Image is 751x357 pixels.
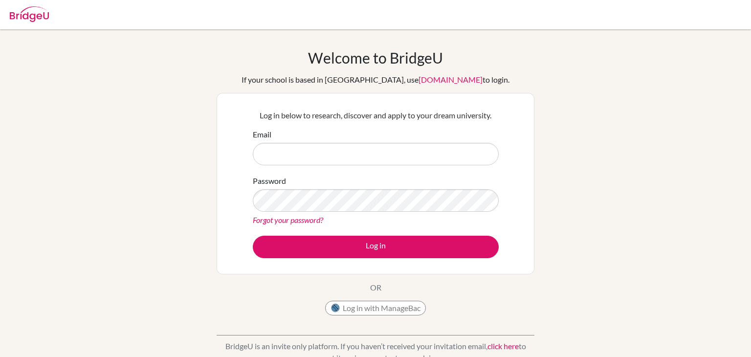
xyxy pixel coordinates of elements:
p: OR [370,282,381,293]
p: Log in below to research, discover and apply to your dream university. [253,110,499,121]
label: Password [253,175,286,187]
h1: Welcome to BridgeU [308,49,443,67]
label: Email [253,129,271,140]
a: Forgot your password? [253,215,323,224]
div: If your school is based in [GEOGRAPHIC_DATA], use to login. [242,74,509,86]
img: Bridge-U [10,6,49,22]
a: [DOMAIN_NAME] [419,75,483,84]
button: Log in with ManageBac [325,301,426,315]
button: Log in [253,236,499,258]
a: click here [487,341,519,351]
